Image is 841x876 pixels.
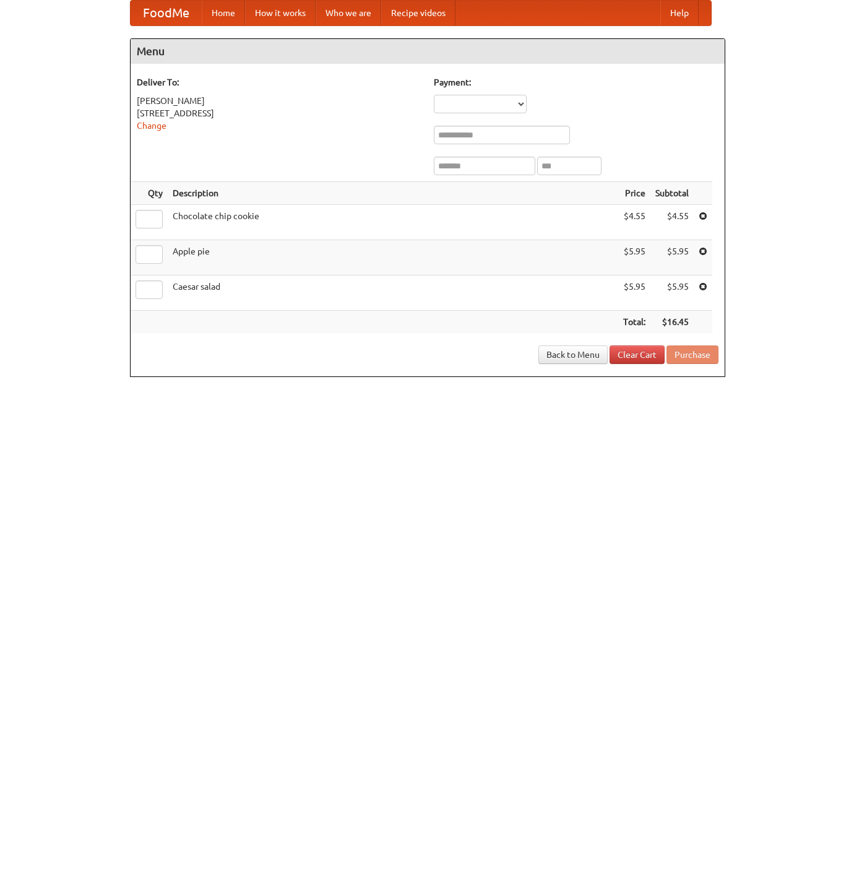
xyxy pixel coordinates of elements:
[666,345,718,364] button: Purchase
[650,182,694,205] th: Subtotal
[618,205,650,240] td: $4.55
[660,1,699,25] a: Help
[202,1,245,25] a: Home
[137,95,421,107] div: [PERSON_NAME]
[131,1,202,25] a: FoodMe
[137,107,421,119] div: [STREET_ADDRESS]
[168,240,618,275] td: Apple pie
[538,345,608,364] a: Back to Menu
[316,1,381,25] a: Who we are
[650,240,694,275] td: $5.95
[650,205,694,240] td: $4.55
[131,182,168,205] th: Qty
[618,240,650,275] td: $5.95
[650,275,694,311] td: $5.95
[610,345,665,364] a: Clear Cart
[168,275,618,311] td: Caesar salad
[131,39,725,64] h4: Menu
[650,311,694,334] th: $16.45
[434,76,718,89] h5: Payment:
[245,1,316,25] a: How it works
[168,205,618,240] td: Chocolate chip cookie
[137,121,166,131] a: Change
[618,182,650,205] th: Price
[618,275,650,311] td: $5.95
[137,76,421,89] h5: Deliver To:
[618,311,650,334] th: Total:
[381,1,455,25] a: Recipe videos
[168,182,618,205] th: Description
